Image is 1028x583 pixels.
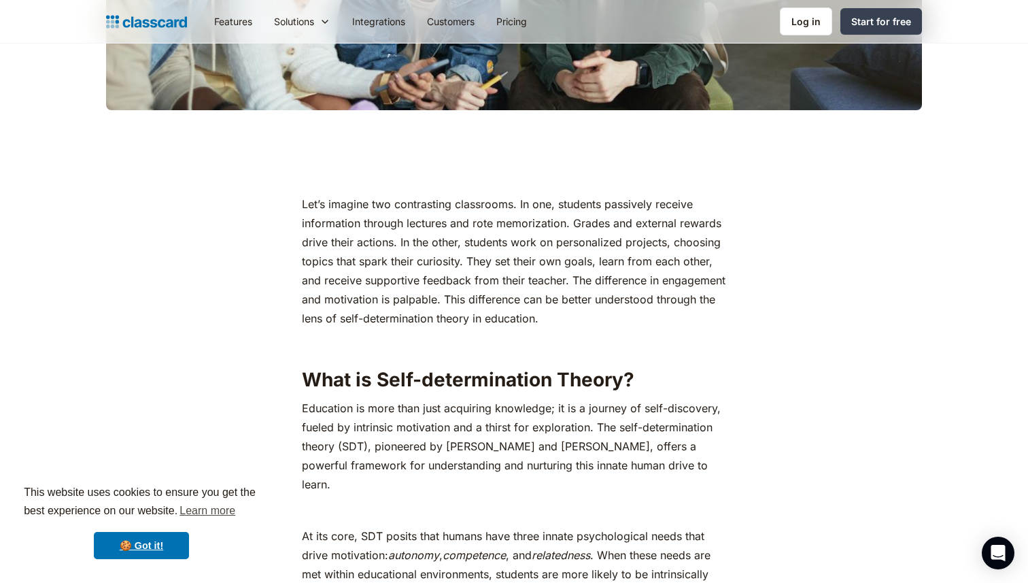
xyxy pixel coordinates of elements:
a: Pricing [485,6,538,37]
div: Log in [791,14,821,29]
a: dismiss cookie message [94,532,189,559]
em: autonomy [388,548,439,562]
p: Education is more than just acquiring knowledge; it is a journey of self-discovery, fueled by int... [302,399,725,494]
p: Let’s imagine two contrasting classrooms. In one, students passively receive information through ... [302,195,725,328]
a: Start for free [840,8,922,35]
h2: What is Self-determination Theory? [302,367,725,392]
a: Integrations [341,6,416,37]
p: ‍ [302,501,725,520]
div: Solutions [274,14,314,29]
div: Start for free [851,14,911,29]
a: Customers [416,6,485,37]
div: Open Intercom Messenger [982,537,1014,569]
em: relatedness [532,548,590,562]
div: Solutions [263,6,341,37]
a: home [106,12,187,31]
span: This website uses cookies to ensure you get the best experience on our website. [24,484,259,521]
p: ‍ [302,335,725,354]
a: Log in [780,7,832,35]
a: learn more about cookies [177,501,237,521]
a: Features [203,6,263,37]
div: cookieconsent [11,471,272,572]
em: competence [443,548,506,562]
